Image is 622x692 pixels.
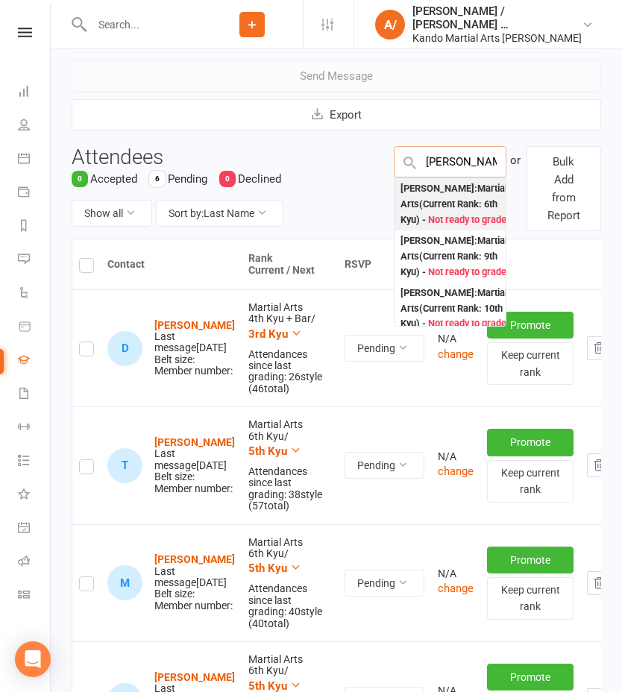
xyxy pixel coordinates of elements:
button: 3rd Kyu [248,325,302,343]
a: Roll call kiosk mode [18,546,51,579]
button: Promote [487,312,574,339]
div: [PERSON_NAME] : Martial Arts (Current Rank: 6th Kyu ) - [400,181,507,227]
button: Pending [345,335,424,362]
div: Tharun Delpachitra [107,448,142,483]
span: Not ready to grade [428,318,506,329]
a: [PERSON_NAME] [154,436,235,448]
div: Kando Martial Arts [PERSON_NAME] [412,31,582,45]
span: 5th Kyu [248,562,287,575]
td: Martial Arts 6th Kyu / [242,406,338,523]
a: Class kiosk mode [18,579,51,613]
div: N/A [438,568,474,579]
th: Rank Current / Next [242,239,338,289]
input: Search Members by name [394,146,506,177]
div: N/A [438,451,474,462]
button: Export [72,99,601,130]
div: Marie Dew [107,565,142,600]
button: Keep current rank [487,460,574,503]
div: 0 [219,171,236,187]
button: Show all [72,200,152,227]
div: Last message [DATE] [154,448,235,471]
td: Martial Arts 4th Kyu + Bar / [242,289,338,406]
div: 0 [72,171,88,187]
a: [PERSON_NAME] [154,319,235,331]
span: 5th Kyu [248,444,287,458]
div: Last message [DATE] [154,331,235,354]
span: Pending [168,172,207,186]
div: Belt size: Member number: [154,320,235,377]
button: change [438,345,474,363]
button: 5th Kyu [248,442,301,460]
span: Declined [238,172,281,186]
a: General attendance kiosk mode [18,512,51,546]
th: Payment [431,239,618,289]
th: RSVP [338,239,431,289]
a: Calendar [18,143,51,177]
div: Last message [DATE] [154,566,235,589]
div: or [510,146,521,174]
button: Promote [487,547,574,573]
span: Not ready to grade [428,266,506,277]
div: [PERSON_NAME] : Martial Arts (Current Rank: 9th Kyu ) - [400,233,507,280]
button: Pending [345,452,424,479]
div: [PERSON_NAME] : Martial Arts (Current Rank: 10th Kyu ) - [400,286,507,332]
td: Martial Arts 6th Kyu / [242,524,338,641]
button: Keep current rank [487,342,574,385]
span: Not ready to grade [428,214,506,225]
a: What's New [18,479,51,512]
h3: Attendees [72,146,163,169]
div: Belt size: Member number: [154,437,235,494]
div: [PERSON_NAME] / [PERSON_NAME] [PERSON_NAME] [412,4,582,31]
button: Keep current rank [487,577,574,620]
button: Bulk Add from Report [527,146,601,231]
input: Search... [87,14,201,35]
div: Open Intercom Messenger [15,641,51,677]
a: Reports [18,210,51,244]
th: Contact [101,239,242,289]
span: 3rd Kyu [248,327,288,341]
button: Sort by:Last Name [156,200,283,227]
div: N/A [438,333,474,345]
div: Attendances since last grading: 26 style ( 46 total) [248,349,331,395]
div: Belt size: Member number: [154,554,235,611]
span: Accepted [90,172,137,186]
button: 5th Kyu [248,559,301,577]
button: Pending [345,570,424,597]
a: [PERSON_NAME] [154,553,235,565]
button: change [438,462,474,480]
a: People [18,110,51,143]
div: Attendances since last grading: 40 style ( 40 total) [248,583,331,629]
a: Dashboard [18,76,51,110]
div: Damien Birch [107,331,142,366]
a: Product Sales [18,311,51,345]
a: [PERSON_NAME] [154,671,235,683]
a: Payments [18,177,51,210]
div: 6 [149,171,166,187]
div: A/ [375,10,405,40]
div: Attendances since last grading: 38 style ( 57 total) [248,466,331,512]
button: Promote [487,664,574,691]
button: change [438,579,474,597]
button: Promote [487,429,574,456]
